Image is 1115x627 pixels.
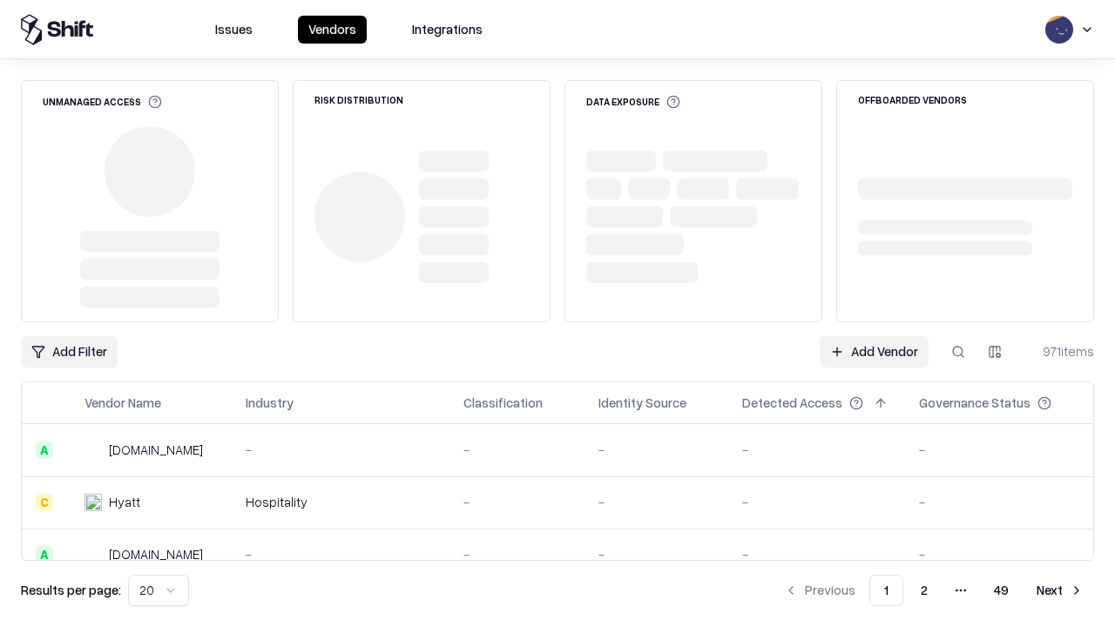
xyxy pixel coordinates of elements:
div: - [742,441,891,459]
button: 2 [907,575,942,606]
div: - [919,441,1079,459]
button: Issues [205,16,263,44]
button: 1 [869,575,903,606]
div: Offboarded Vendors [858,95,967,104]
div: C [36,494,53,511]
div: - [246,441,436,459]
div: [DOMAIN_NAME] [109,545,203,563]
a: Add Vendor [820,336,929,367]
button: 49 [980,575,1023,606]
button: Add Filter [21,336,118,367]
div: A [36,442,53,459]
div: Identity Source [598,394,686,412]
div: - [463,493,571,511]
div: Detected Access [742,394,842,412]
div: - [463,441,571,459]
div: Data Exposure [586,95,680,109]
div: - [598,493,714,511]
button: Next [1026,575,1094,606]
div: Vendor Name [84,394,161,412]
div: Risk Distribution [314,95,403,104]
div: Industry [246,394,294,412]
div: - [463,545,571,563]
div: - [742,545,891,563]
img: primesec.co.il [84,546,102,563]
div: - [598,545,714,563]
div: - [598,441,714,459]
div: A [36,546,53,563]
img: Hyatt [84,494,102,511]
div: [DOMAIN_NAME] [109,441,203,459]
div: Governance Status [919,394,1031,412]
button: Integrations [402,16,493,44]
div: - [919,493,1079,511]
div: Classification [463,394,543,412]
div: Hospitality [246,493,436,511]
div: - [246,545,436,563]
div: - [919,545,1079,563]
button: Vendors [298,16,367,44]
img: intrado.com [84,442,102,459]
div: Hyatt [109,493,140,511]
nav: pagination [774,575,1094,606]
div: 971 items [1024,342,1094,361]
p: Results per page: [21,581,121,599]
div: Unmanaged Access [43,95,162,109]
div: - [742,493,891,511]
